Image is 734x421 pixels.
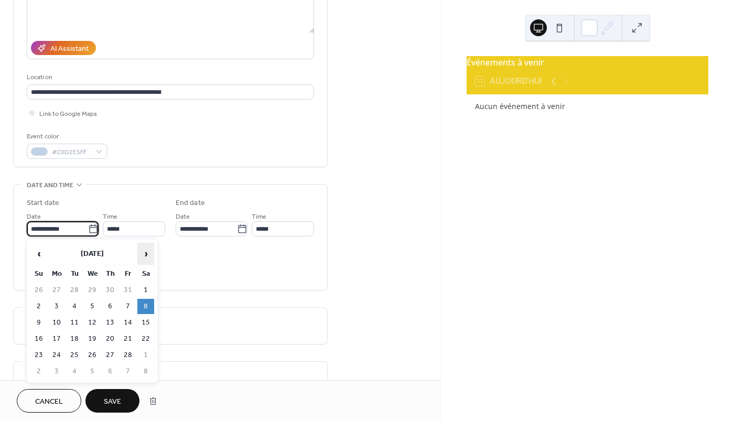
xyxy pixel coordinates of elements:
[17,389,81,413] button: Cancel
[30,331,47,347] td: 16
[176,198,205,209] div: End date
[85,389,139,413] button: Save
[27,180,73,191] span: Date and time
[48,331,65,347] td: 17
[120,266,136,282] th: Fr
[102,364,118,379] td: 6
[27,131,105,142] div: Event color
[120,331,136,347] td: 21
[138,243,154,264] span: ›
[66,315,83,330] td: 11
[66,331,83,347] td: 18
[475,101,700,112] div: Aucun événement à venir
[120,348,136,363] td: 28
[50,44,89,55] div: AI Assistant
[66,266,83,282] th: Tu
[84,283,101,298] td: 29
[137,315,154,330] td: 15
[103,211,117,222] span: Time
[66,283,83,298] td: 28
[48,283,65,298] td: 27
[84,315,101,330] td: 12
[84,348,101,363] td: 26
[66,348,83,363] td: 25
[467,56,708,69] div: Événements à venir
[102,299,118,314] td: 6
[102,348,118,363] td: 27
[31,243,47,264] span: ‹
[84,331,101,347] td: 19
[30,266,47,282] th: Su
[102,283,118,298] td: 30
[137,283,154,298] td: 1
[84,266,101,282] th: We
[48,348,65,363] td: 24
[35,396,63,407] span: Cancel
[48,315,65,330] td: 10
[30,315,47,330] td: 9
[120,315,136,330] td: 14
[48,243,136,265] th: [DATE]
[48,266,65,282] th: Mo
[66,299,83,314] td: 4
[84,299,101,314] td: 5
[102,331,118,347] td: 20
[30,364,47,379] td: 2
[27,211,41,222] span: Date
[137,266,154,282] th: Sa
[120,364,136,379] td: 7
[84,364,101,379] td: 5
[30,299,47,314] td: 2
[52,147,91,158] span: #C0D2E5FF
[31,41,96,55] button: AI Assistant
[104,396,121,407] span: Save
[27,72,312,83] div: Location
[176,211,190,222] span: Date
[30,348,47,363] td: 23
[27,198,59,209] div: Start date
[252,211,266,222] span: Time
[120,299,136,314] td: 7
[102,266,118,282] th: Th
[39,109,97,120] span: Link to Google Maps
[137,364,154,379] td: 8
[137,331,154,347] td: 22
[137,348,154,363] td: 1
[48,299,65,314] td: 3
[30,283,47,298] td: 26
[66,364,83,379] td: 4
[137,299,154,314] td: 8
[120,283,136,298] td: 31
[102,315,118,330] td: 13
[48,364,65,379] td: 3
